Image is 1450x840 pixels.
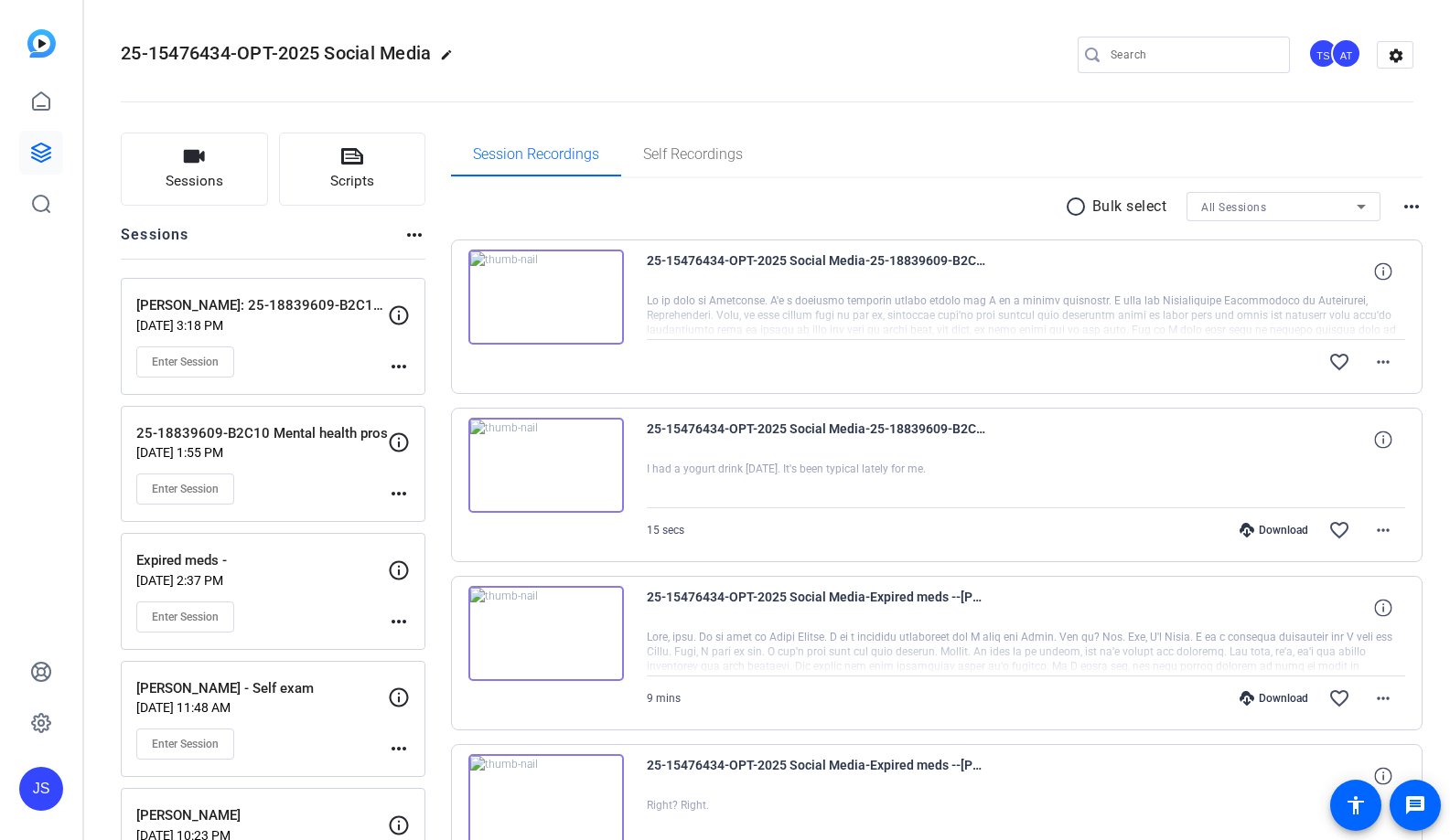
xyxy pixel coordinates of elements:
[388,611,410,633] mat-icon: more_horiz
[1328,687,1350,709] mat-icon: favorite_border
[136,601,234,633] button: Enter Session
[1328,351,1350,373] mat-icon: favorite_border
[647,418,985,462] span: 25-15476434-OPT-2025 Social Media-25-18839609-B2C10 Mental health pros-Galaxy Z Flip61-2025-09-18...
[136,805,388,826] p: [PERSON_NAME]
[1328,519,1350,541] mat-icon: favorite_border
[330,171,374,192] span: Scripts
[152,482,219,496] span: Enter Session
[19,767,63,811] div: JS
[152,355,219,369] span: Enter Session
[1308,38,1340,70] ngx-avatar: Tilt Studios
[1372,351,1394,373] mat-icon: more_horiz
[279,133,426,206] button: Scripts
[1345,794,1367,816] mat-icon: accessibility
[388,738,410,760] mat-icon: more_horiz
[473,147,599,162] span: Session Recordings
[468,250,624,345] img: thumb-nail
[1092,196,1167,218] p: Bulk select
[136,678,388,699] p: [PERSON_NAME] - Self exam
[388,483,410,505] mat-icon: more_horiz
[1372,687,1394,709] mat-icon: more_horiz
[136,318,388,333] p: [DATE] 3:18 PM
[121,133,268,206] button: Sessions
[1201,201,1266,214] span: All Sessions
[647,692,681,705] span: 9 mins
[647,586,985,630] span: 25-15476434-OPT-2025 Social Media-Expired meds --[PERSON_NAME]-2025-09-16-11-52-36-986-2
[1331,38,1363,70] ngx-avatar: Abraham Turcotte
[121,42,431,64] span: 25-15476434-OPT-2025 Social Media
[136,573,388,588] p: [DATE] 2:37 PM
[388,356,410,377] mat-icon: more_horiz
[27,29,56,58] img: blue-gradient.svg
[1308,38,1338,69] div: TS
[647,524,684,537] span: 15 secs
[121,224,189,259] h2: Sessions
[136,700,388,715] p: [DATE] 11:48 AM
[1065,196,1092,218] mat-icon: radio_button_unchecked
[403,224,425,246] mat-icon: more_horiz
[152,737,219,751] span: Enter Session
[440,48,462,70] mat-icon: edit
[166,171,223,192] span: Sessions
[1111,44,1275,66] input: Search
[647,250,985,293] span: 25-15476434-OPT-2025 Social Media-25-18839609-B2C10 Mental health pros-Galaxy Z Flip61-2025-09-18...
[136,445,388,460] p: [DATE] 1:55 PM
[1404,794,1426,816] mat-icon: message
[1331,38,1361,69] div: AT
[136,550,388,571] p: Expired meds -
[1230,523,1317,537] div: Download
[136,473,234,505] button: Enter Session
[1230,691,1317,706] div: Download
[1372,519,1394,541] mat-icon: more_horiz
[1378,42,1414,69] mat-icon: settings
[136,423,388,444] p: 25-18839609-B2C10 Mental health pros
[468,418,624,513] img: thumb-nail
[136,346,234,377] button: Enter Session
[1401,196,1423,218] mat-icon: more_horiz
[647,754,985,798] span: 25-15476434-OPT-2025 Social Media-Expired meds --[PERSON_NAME]-2025-09-16-11-47-14-159-2
[136,728,234,760] button: Enter Session
[643,147,743,162] span: Self Recordings
[152,610,219,624] span: Enter Session
[468,586,624,681] img: thumb-nail
[136,295,388,316] p: [PERSON_NAME]: 25-18839609-B2C10 Tips to raise healthy children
